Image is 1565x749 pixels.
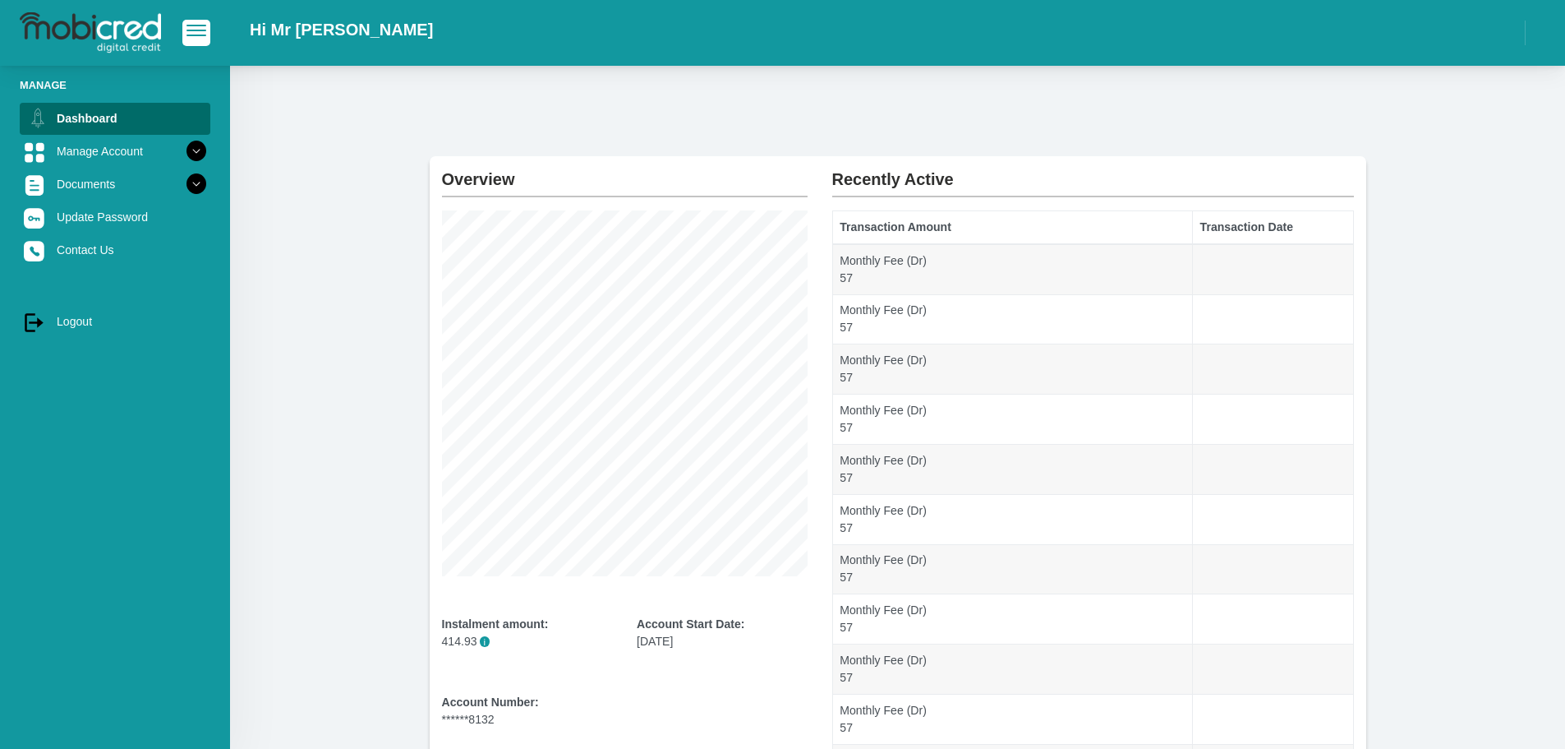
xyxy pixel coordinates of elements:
a: Dashboard [20,103,210,134]
a: Logout [20,306,210,337]
h2: Overview [442,156,808,189]
div: [DATE] [637,616,808,650]
li: Manage [20,77,210,93]
p: 414.93 [442,633,613,650]
a: Manage Account [20,136,210,167]
td: Monthly Fee (Dr) 57 [832,395,1192,445]
span: i [480,636,490,647]
b: Account Start Date: [637,617,744,631]
td: Monthly Fee (Dr) 57 [832,594,1192,645]
td: Monthly Fee (Dr) 57 [832,444,1192,494]
a: Documents [20,169,210,200]
b: Instalment amount: [442,617,549,631]
td: Monthly Fee (Dr) 57 [832,544,1192,594]
a: Update Password [20,201,210,233]
td: Monthly Fee (Dr) 57 [832,645,1192,695]
h2: Hi Mr [PERSON_NAME] [250,20,433,39]
td: Monthly Fee (Dr) 57 [832,494,1192,544]
td: Monthly Fee (Dr) 57 [832,244,1192,294]
td: Monthly Fee (Dr) 57 [832,294,1192,344]
h2: Recently Active [832,156,1354,189]
img: logo-mobicred.svg [20,12,161,53]
td: Monthly Fee (Dr) 57 [832,695,1192,745]
a: Contact Us [20,234,210,266]
th: Transaction Amount [832,211,1192,244]
td: Monthly Fee (Dr) 57 [832,344,1192,395]
b: Account Number: [442,696,539,709]
th: Transaction Date [1192,211,1353,244]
